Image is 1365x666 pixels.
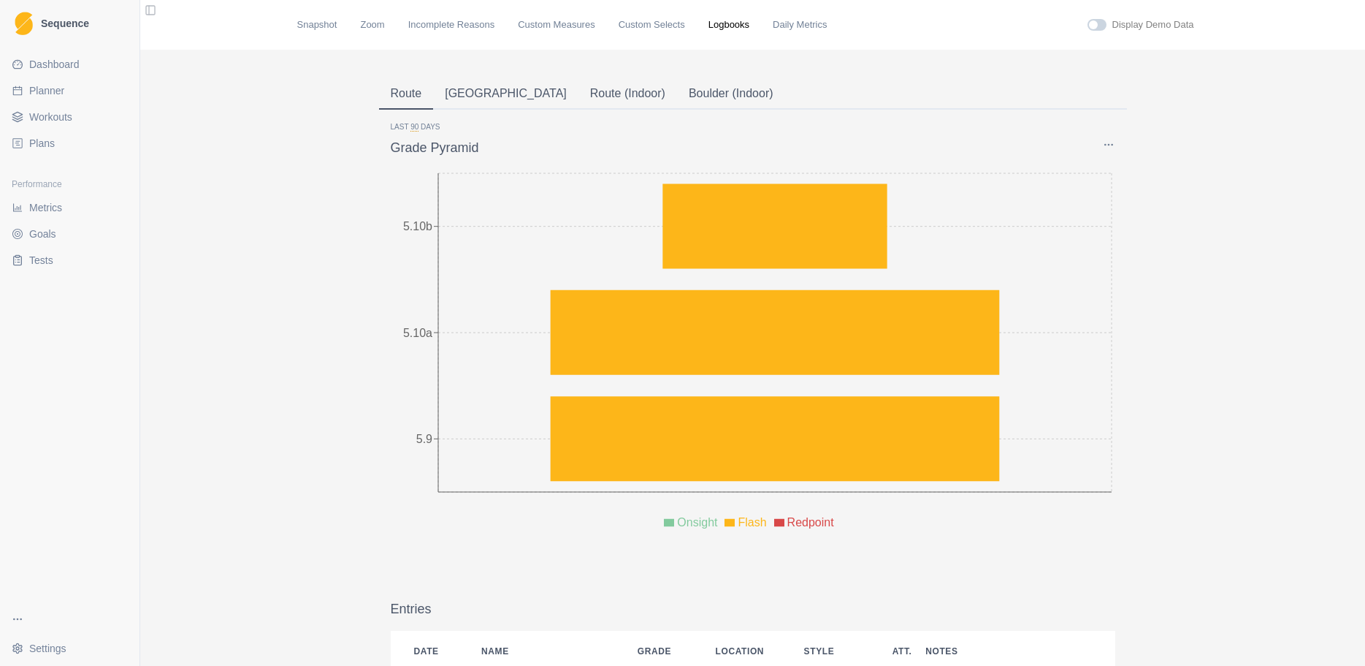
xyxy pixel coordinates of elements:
[638,646,671,657] p: Grade
[6,222,134,246] a: Goals
[518,18,594,32] a: Custom Measures
[391,599,432,619] p: Entries
[402,326,432,338] tspan: 5.10a
[29,227,56,241] span: Goals
[804,646,835,657] p: Style
[677,516,717,529] span: Onsight
[677,79,785,110] button: Boulder (Indoor)
[1102,139,1115,151] button: Options
[402,220,432,232] tspan: 5.10b
[433,79,578,110] button: [GEOGRAPHIC_DATA]
[41,18,89,29] span: Sequence
[6,637,134,660] button: Settings
[29,136,55,151] span: Plans
[787,516,834,529] span: Redpoint
[6,79,134,102] a: Planner
[6,53,134,76] a: Dashboard
[708,18,749,32] a: Logbooks
[1112,18,1194,32] label: Display Demo Data
[481,646,509,657] p: Name
[29,200,62,215] span: Metrics
[29,253,53,268] span: Tests
[416,433,432,445] tspan: 5.9
[892,646,912,657] p: Att.
[578,79,677,110] button: Route (Indoor)
[360,18,384,32] a: Zoom
[410,123,418,132] span: 90
[773,18,827,32] a: Daily Metrics
[29,83,64,98] span: Planner
[738,516,766,529] span: Flash
[6,173,134,196] div: Performance
[15,12,33,36] img: Logo
[619,18,685,32] a: Custom Selects
[379,79,434,110] button: Route
[6,6,134,41] a: LogoSequence
[29,57,80,72] span: Dashboard
[408,18,495,32] a: Incomplete Reasons
[29,110,72,124] span: Workouts
[297,18,337,32] a: Snapshot
[391,138,479,158] p: Grade Pyramid
[414,646,439,657] p: Date
[6,105,134,129] a: Workouts
[6,249,134,272] a: Tests
[391,121,1115,132] p: Last Days
[716,646,765,657] p: Location
[925,646,957,657] p: Notes
[6,132,134,155] a: Plans
[6,196,134,219] a: Metrics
